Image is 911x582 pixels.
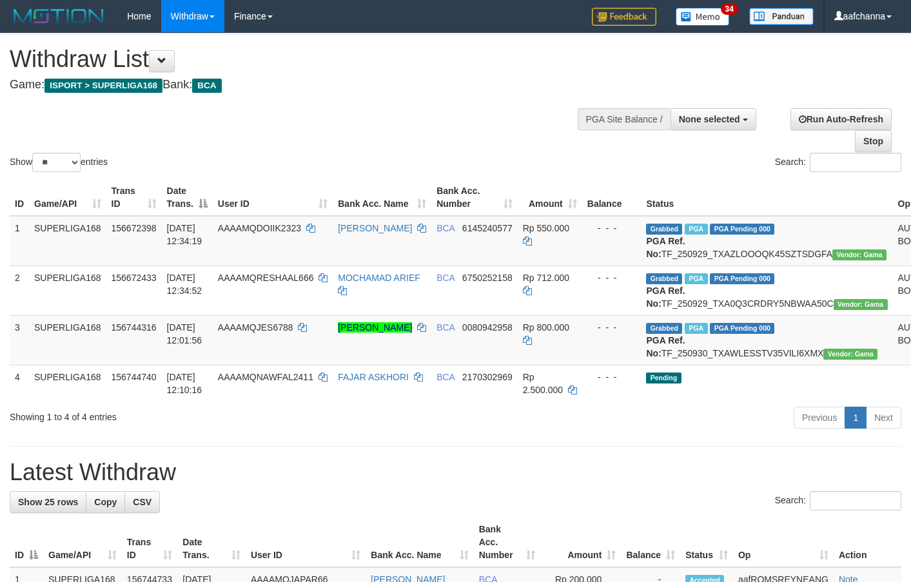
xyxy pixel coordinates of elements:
span: AAAAMQJES6788 [218,322,293,333]
a: Copy [86,491,125,513]
h1: Latest Withdraw [10,460,901,485]
img: Feedback.jpg [592,8,656,26]
span: Copy 6145240577 to clipboard [462,223,513,233]
span: Copy 2170302969 to clipboard [462,372,513,382]
span: 156672398 [112,223,157,233]
div: Showing 1 to 4 of 4 entries [10,405,370,423]
div: - - - [587,371,636,383]
button: None selected [671,108,756,130]
span: Pending [646,373,681,383]
input: Search: [810,153,901,172]
span: 156672433 [112,273,157,283]
span: BCA [436,223,455,233]
a: [PERSON_NAME] [338,322,412,333]
span: Copy [94,497,117,507]
label: Search: [775,491,901,510]
img: panduan.png [749,8,814,25]
span: BCA [436,273,455,283]
span: ISPORT > SUPERLIGA168 [44,79,162,93]
span: BCA [436,372,455,382]
th: ID [10,179,29,216]
th: Balance: activate to sort column ascending [621,518,680,567]
a: Stop [855,130,892,152]
td: SUPERLIGA168 [29,365,106,402]
th: Date Trans.: activate to sort column descending [162,179,213,216]
th: Bank Acc. Name: activate to sort column ascending [333,179,431,216]
span: [DATE] 12:34:19 [167,223,202,246]
th: Trans ID: activate to sort column ascending [106,179,162,216]
span: Grabbed [646,224,682,235]
td: TF_250929_TXA0Q3CRDRY5NBWAA50C [641,266,892,315]
th: User ID: activate to sort column ascending [213,179,333,216]
span: [DATE] 12:34:52 [167,273,202,296]
span: Vendor URL: https://trx31.1velocity.biz [834,299,888,310]
td: TF_250930_TXAWLESSTV35VILI6XMX [641,315,892,365]
td: SUPERLIGA168 [29,266,106,315]
th: Bank Acc. Number: activate to sort column ascending [431,179,518,216]
span: Vendor URL: https://trx31.1velocity.biz [832,249,887,260]
th: Status [641,179,892,216]
label: Search: [775,153,901,172]
span: Marked by aafsoycanthlai [685,273,707,284]
td: 3 [10,315,29,365]
span: Marked by aafsoycanthlai [685,323,707,334]
span: Rp 712.000 [523,273,569,283]
span: Marked by aafsoycanthlai [685,224,707,235]
span: 156744316 [112,322,157,333]
th: Date Trans.: activate to sort column ascending [177,518,246,567]
span: AAAAMQRESHAAL666 [218,273,314,283]
img: Button%20Memo.svg [676,8,730,26]
span: Rp 2.500.000 [523,372,563,395]
th: Op: activate to sort column ascending [733,518,834,567]
div: - - - [587,222,636,235]
th: Amount: activate to sort column ascending [540,518,621,567]
span: BCA [436,322,455,333]
th: Action [834,518,901,567]
a: CSV [124,491,160,513]
th: User ID: activate to sort column ascending [246,518,366,567]
a: Run Auto-Refresh [790,108,892,130]
a: MOCHAMAD ARIEF [338,273,420,283]
select: Showentries [32,153,81,172]
span: CSV [133,497,152,507]
span: Show 25 rows [18,497,78,507]
span: AAAAMQNAWFAL2411 [218,372,313,382]
span: Copy 6750252158 to clipboard [462,273,513,283]
b: PGA Ref. No: [646,286,685,309]
td: 4 [10,365,29,402]
label: Show entries [10,153,108,172]
th: Game/API: activate to sort column ascending [29,179,106,216]
span: Grabbed [646,323,682,334]
b: PGA Ref. No: [646,335,685,358]
div: PGA Site Balance / [578,108,671,130]
td: 1 [10,216,29,266]
th: ID: activate to sort column descending [10,518,43,567]
span: 156744740 [112,372,157,382]
th: Amount: activate to sort column ascending [518,179,582,216]
div: - - - [587,271,636,284]
span: [DATE] 12:01:56 [167,322,202,345]
th: Bank Acc. Number: activate to sort column ascending [474,518,540,567]
a: Show 25 rows [10,491,86,513]
span: BCA [192,79,221,93]
span: PGA Pending [710,323,774,334]
th: Game/API: activate to sort column ascending [43,518,122,567]
td: 2 [10,266,29,315]
a: Next [866,407,901,429]
span: None selected [679,114,740,124]
span: Copy 0080942958 to clipboard [462,322,513,333]
th: Balance [582,179,642,216]
a: FAJAR ASKHORI [338,372,409,382]
a: [PERSON_NAME] [338,223,412,233]
h4: Game: Bank: [10,79,594,92]
span: PGA Pending [710,273,774,284]
th: Status: activate to sort column ascending [680,518,733,567]
b: PGA Ref. No: [646,236,685,259]
h1: Withdraw List [10,46,594,72]
a: Previous [794,407,845,429]
th: Bank Acc. Name: activate to sort column ascending [366,518,473,567]
img: MOTION_logo.png [10,6,108,26]
span: Rp 550.000 [523,223,569,233]
span: Grabbed [646,273,682,284]
span: [DATE] 12:10:16 [167,372,202,395]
